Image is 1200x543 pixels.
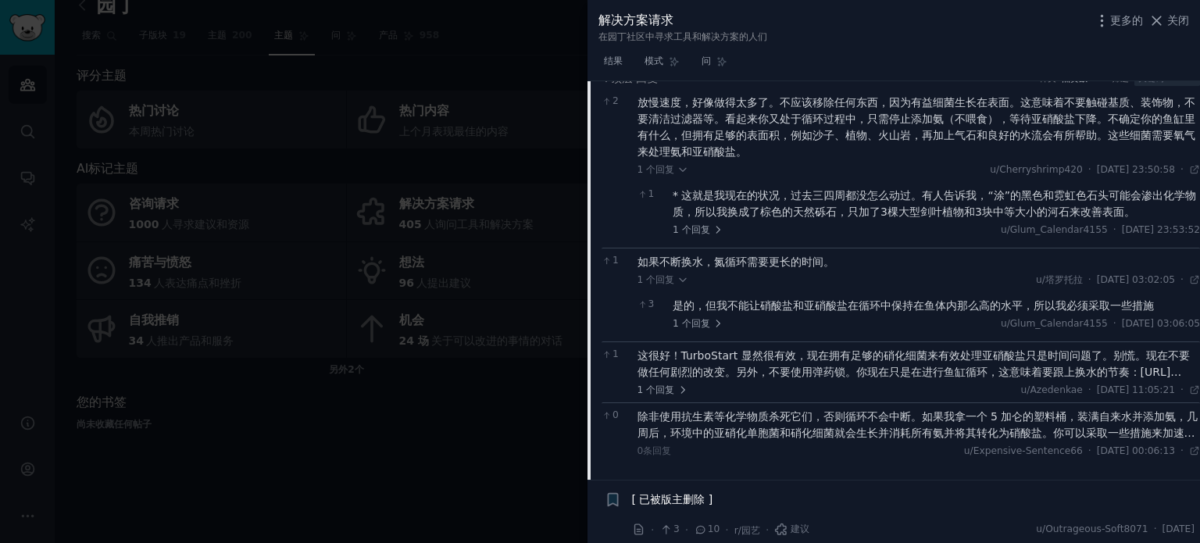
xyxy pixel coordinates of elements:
[725,523,728,536] font: ·
[602,72,609,84] font: 4
[691,224,710,235] font: 回复
[1036,274,1083,285] font: u/塔罗托拉
[639,49,685,81] a: 模式
[1122,318,1200,329] font: [DATE] 03:06:05
[1154,523,1157,534] font: ·
[673,523,680,534] font: 3
[612,255,619,266] font: 1
[673,189,1196,218] font: * 这就是我现在的状况，过去三四周都没怎么动过。有人告诉我，“涂”的黑色和霓虹色石头可能会渗出化学物质，所以我换成了棕色的天然砾石，只加了3棵大型剑叶植物和3块中等大小的河石来改善表面。
[598,49,628,81] a: 结果
[791,523,809,534] font: 建议
[648,298,655,309] font: 3
[1180,274,1184,285] font: ·
[1148,13,1190,29] button: 关闭
[611,72,633,84] font: 顶层
[637,410,1200,521] font: 除非使用抗生素等化学物质杀死它们，否则循环不会中断。如果我拿一个 5 加仑的塑料桶，装满自来水并添加氨，几周后，环境中的亚硝化单胞菌和硝化细菌就会生长并消耗所有氨并将其转化为硝酸盐。你可以采取一...
[673,318,691,329] font: 1 个
[637,96,1195,158] font: 放慢速度，好像做得太多了。不应该移除任何东西，因为有益细菌生长在表面。这意味着不要触碰基质、装饰物，不要清洁过滤器等。看起来你又处于循环过程中，只需停止添加氨（不喂食），等待亚硝酸盐下降。不确定...
[637,255,834,268] font: 如果不断换水，氮循环需要更长的时间。
[1097,274,1175,285] font: [DATE] 03:02:05
[1162,523,1195,534] font: [DATE]
[1180,445,1184,456] font: ·
[1021,384,1083,395] font: u/Azedenkae
[685,523,688,536] font: ·
[598,13,673,27] font: 解决方案请求
[637,349,1190,395] font: 这很好！TurboStart 显然很有效，现在拥有足够的硝化细菌来有效处理亚硝酸盐只是时间问题了。别慌。现在不要做任何剧烈的改变。另外，不要使用弹药锁。你现在只是在进行鱼缸循环，这意味着要跟上换...
[655,164,674,175] font: 回复
[1088,274,1091,285] font: ·
[1097,445,1175,456] font: [DATE] 00:06:13
[708,523,720,534] font: 10
[1001,318,1108,329] font: u/Glum_Calendar4155
[655,274,674,285] font: 回复
[766,523,769,536] font: ·
[691,318,710,329] font: 回复
[1088,445,1091,456] font: ·
[645,55,663,66] font: 模式
[612,348,619,359] font: 1
[1180,164,1184,175] font: ·
[1167,14,1189,27] font: 关闭
[651,523,654,536] font: ·
[1088,384,1091,395] font: ·
[964,445,1083,456] font: u/Expensive-Sentence66
[1110,14,1143,27] font: 更多的
[655,384,674,395] font: 回复
[636,72,658,84] font: 回复
[612,409,619,420] font: 0
[1088,164,1091,175] font: ·
[696,49,733,81] a: 问
[1122,224,1200,235] font: [DATE] 23:53:52
[1097,384,1175,395] font: [DATE] 11:05:21
[598,31,767,42] font: 在园丁社区中寻求工具和解决方案的人们
[637,164,656,175] font: 1 个
[632,491,713,508] a: [ 已被版主删除 ]
[734,525,760,536] font: r/园艺
[1001,224,1108,235] font: u/Glum_Calendar4155
[632,493,713,505] font: [ 已被版主删除 ]
[1094,13,1143,29] button: 更多的
[604,55,623,66] font: 结果
[637,274,656,285] font: 1 个
[1180,384,1184,395] font: ·
[1113,224,1116,235] font: ·
[1097,164,1175,175] font: [DATE] 23:50:58
[673,224,691,235] font: 1 个
[1113,318,1116,329] font: ·
[702,55,711,66] font: 问
[990,164,1083,175] font: u/Cherryshrimp420
[673,299,1154,312] font: 是的，但我不能让硝酸盐和亚硝酸盐在循环中保持在鱼体内那么高的水平，所以我必须采取一些措施
[648,188,655,199] font: 1
[612,95,619,106] font: 2
[1036,523,1148,534] font: u/Outrageous-Soft8071
[637,384,656,395] font: 1 个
